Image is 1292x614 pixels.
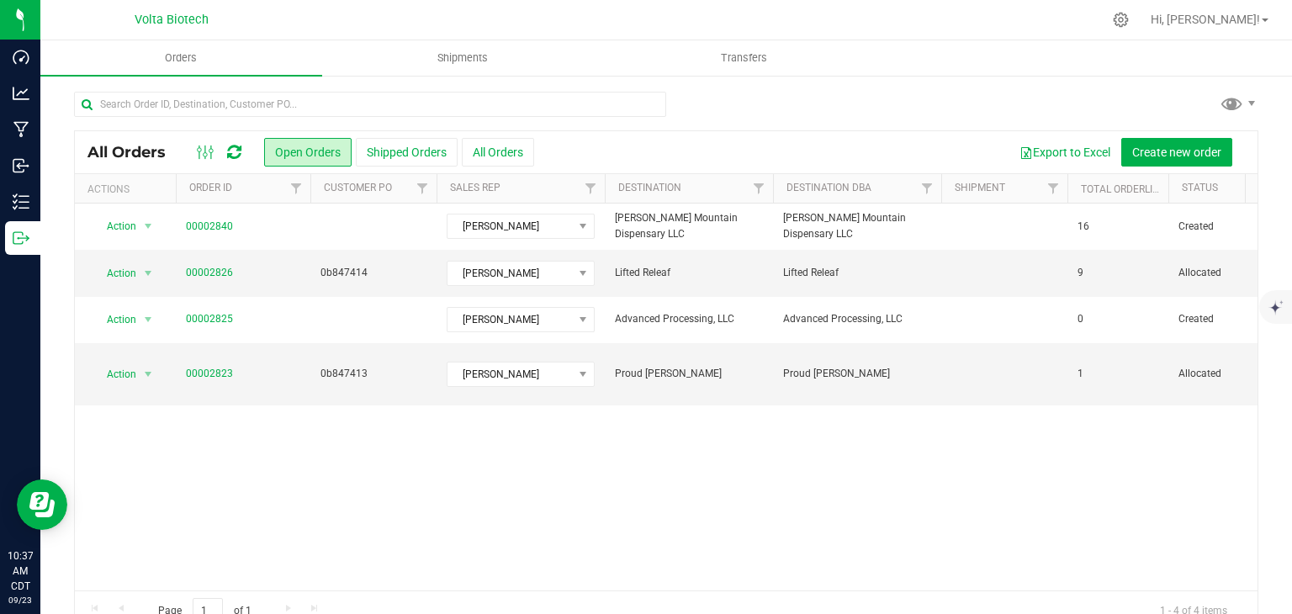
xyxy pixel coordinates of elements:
button: Create new order [1121,138,1232,167]
p: 10:37 AM CDT [8,548,33,594]
a: Shipment [955,182,1005,193]
a: Filter [409,174,437,203]
button: All Orders [462,138,534,167]
a: Orders [40,40,322,76]
span: Created [1178,311,1284,327]
span: [PERSON_NAME] [447,214,573,238]
span: Advanced Processing, LLC [783,311,931,327]
span: Created [1178,219,1284,235]
a: 00002826 [186,265,233,281]
span: 1 [1078,366,1083,382]
inline-svg: Inventory [13,193,29,210]
span: Shipments [415,50,511,66]
span: 0b847414 [320,265,426,281]
span: select [138,214,159,238]
a: Order ID [189,182,232,193]
span: Create new order [1132,146,1221,159]
span: 9 [1078,265,1083,281]
inline-svg: Inbound [13,157,29,174]
span: Proud [PERSON_NAME] [615,366,763,382]
span: select [138,262,159,285]
a: Total Orderlines [1081,183,1172,195]
inline-svg: Manufacturing [13,121,29,138]
span: Allocated [1178,366,1284,382]
span: select [138,308,159,331]
span: Action [92,214,137,238]
button: Shipped Orders [356,138,458,167]
button: Open Orders [264,138,352,167]
span: 0 [1078,311,1083,327]
inline-svg: Dashboard [13,49,29,66]
a: Sales Rep [450,182,500,193]
span: [PERSON_NAME] Mountain Dispensary LLC [783,210,931,242]
iframe: Resource center [17,479,67,530]
span: [PERSON_NAME] [447,308,573,331]
span: All Orders [87,143,183,161]
a: Destination DBA [786,182,871,193]
span: Lifted Releaf [783,265,931,281]
a: Filter [283,174,310,203]
span: Action [92,308,137,331]
p: 09/23 [8,594,33,606]
div: Actions [87,183,169,195]
span: Transfers [698,50,790,66]
a: Filter [913,174,941,203]
a: Filter [577,174,605,203]
div: Manage settings [1110,12,1131,28]
inline-svg: Outbound [13,230,29,246]
span: 16 [1078,219,1089,235]
a: Transfers [604,40,886,76]
a: Customer PO [324,182,392,193]
span: select [138,363,159,386]
span: Volta Biotech [135,13,209,27]
span: Orders [142,50,220,66]
span: Lifted Releaf [615,265,763,281]
span: Hi, [PERSON_NAME]! [1151,13,1260,26]
a: 00002823 [186,366,233,382]
a: Destination [618,182,681,193]
span: [PERSON_NAME] Mountain Dispensary LLC [615,210,763,242]
inline-svg: Analytics [13,85,29,102]
span: [PERSON_NAME] [447,363,573,386]
input: Search Order ID, Destination, Customer PO... [74,92,666,117]
a: Status [1182,182,1218,193]
span: 0b847413 [320,366,426,382]
a: Filter [745,174,773,203]
span: [PERSON_NAME] [447,262,573,285]
span: Proud [PERSON_NAME] [783,366,931,382]
a: Filter [1040,174,1067,203]
a: 00002840 [186,219,233,235]
span: Action [92,262,137,285]
a: 00002825 [186,311,233,327]
span: Action [92,363,137,386]
a: Shipments [322,40,604,76]
span: Advanced Processing, LLC [615,311,763,327]
span: Allocated [1178,265,1284,281]
button: Export to Excel [1009,138,1121,167]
